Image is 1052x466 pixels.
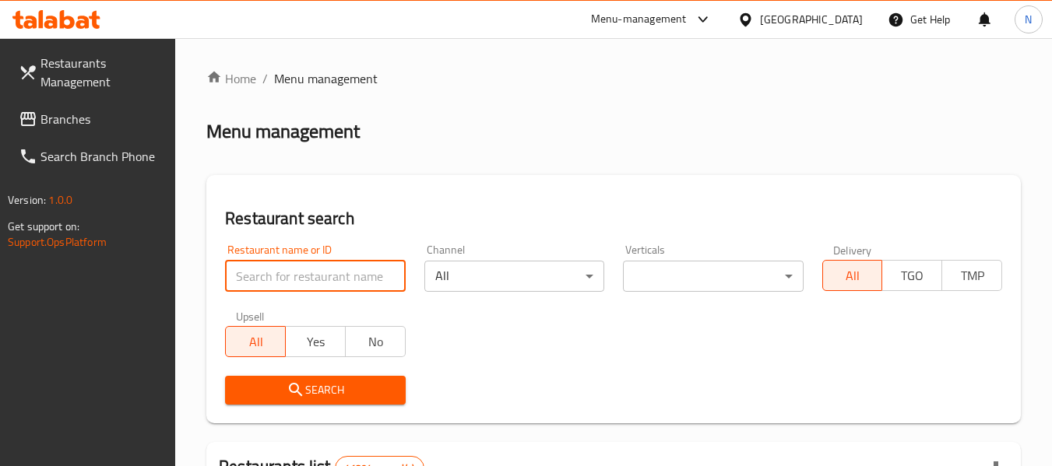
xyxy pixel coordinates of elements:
[40,147,164,166] span: Search Branch Phone
[40,54,164,91] span: Restaurants Management
[262,69,268,88] li: /
[225,207,1002,230] h2: Restaurant search
[424,261,604,292] div: All
[206,69,1021,88] nav: breadcrumb
[225,261,405,292] input: Search for restaurant name or ID..
[206,69,256,88] a: Home
[8,216,79,237] span: Get support on:
[236,310,265,321] label: Upsell
[237,380,392,400] span: Search
[591,10,687,29] div: Menu-management
[6,44,176,100] a: Restaurants Management
[6,138,176,175] a: Search Branch Phone
[8,232,107,252] a: Support.OpsPlatform
[6,100,176,138] a: Branches
[829,265,877,287] span: All
[48,190,72,210] span: 1.0.0
[8,190,46,210] span: Version:
[760,11,863,28] div: [GEOGRAPHIC_DATA]
[352,331,399,353] span: No
[225,326,286,357] button: All
[40,110,164,128] span: Branches
[206,119,360,144] h2: Menu management
[888,265,936,287] span: TGO
[948,265,996,287] span: TMP
[833,244,872,255] label: Delivery
[1025,11,1032,28] span: N
[345,326,406,357] button: No
[225,376,405,405] button: Search
[292,331,340,353] span: Yes
[285,326,346,357] button: Yes
[822,260,883,291] button: All
[623,261,803,292] div: ​
[232,331,280,353] span: All
[881,260,942,291] button: TGO
[274,69,378,88] span: Menu management
[941,260,1002,291] button: TMP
